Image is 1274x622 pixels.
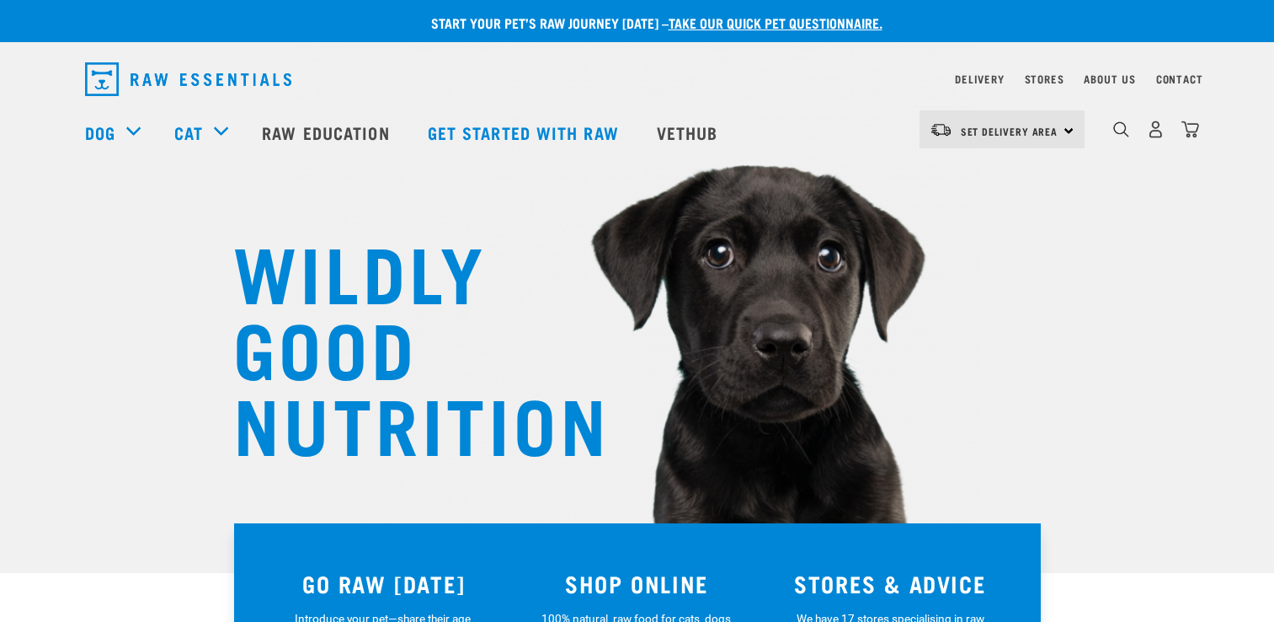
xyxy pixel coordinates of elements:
a: Vethub [640,99,739,166]
h1: WILDLY GOOD NUTRITION [233,232,570,459]
a: take our quick pet questionnaire. [669,19,882,26]
img: van-moving.png [930,122,952,137]
a: Dog [85,120,115,145]
a: About Us [1084,76,1135,82]
a: Delivery [955,76,1004,82]
a: Stores [1025,76,1064,82]
a: Raw Education [245,99,410,166]
img: user.png [1147,121,1165,138]
a: Cat [174,120,203,145]
img: home-icon@2x.png [1181,121,1199,138]
a: Contact [1156,76,1203,82]
h3: STORES & ADVICE [774,571,1007,597]
h3: SHOP ONLINE [520,571,754,597]
img: home-icon-1@2x.png [1113,121,1129,137]
nav: dropdown navigation [72,56,1203,103]
a: Get started with Raw [411,99,640,166]
span: Set Delivery Area [961,128,1058,134]
h3: GO RAW [DATE] [268,571,501,597]
img: Raw Essentials Logo [85,62,291,96]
